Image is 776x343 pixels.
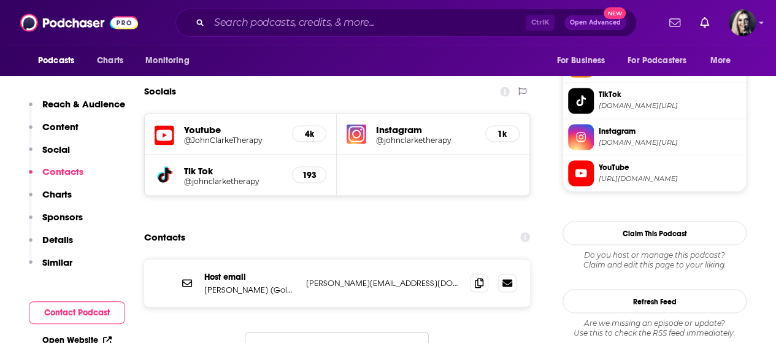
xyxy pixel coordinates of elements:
[145,52,189,69] span: Monitoring
[306,277,460,288] p: [PERSON_NAME][EMAIL_ADDRESS][DOMAIN_NAME]
[42,166,83,177] p: Contacts
[42,188,72,200] p: Charts
[175,9,637,37] div: Search podcasts, credits, & more...
[710,52,731,69] span: More
[29,144,70,166] button: Social
[702,49,747,72] button: open menu
[568,160,741,186] a: YouTube[URL][DOMAIN_NAME]
[29,211,83,234] button: Sponsors
[184,135,282,144] a: @JohnClarkeTherapy
[42,211,83,223] p: Sponsors
[42,234,73,245] p: Details
[604,7,626,19] span: New
[209,13,526,33] input: Search podcasts, credits, & more...
[97,52,123,69] span: Charts
[729,9,756,36] span: Logged in as candirose777
[564,15,626,30] button: Open AdvancedNew
[628,52,686,69] span: For Podcasters
[376,135,475,144] a: @johnclarketherapy
[137,49,205,72] button: open menu
[347,124,366,144] img: iconImage
[563,221,747,245] button: Claim This Podcast
[568,88,741,114] a: TikTok[DOMAIN_NAME][URL]
[599,161,741,172] span: YouTube
[563,250,747,269] div: Claim and edit this page to your liking.
[599,137,741,147] span: instagram.com/johnclarketherapy
[184,123,282,135] h5: Youtube
[204,271,296,282] p: Host email
[302,169,316,180] h5: 193
[664,12,685,33] a: Show notifications dropdown
[42,256,72,268] p: Similar
[29,234,73,256] button: Details
[302,128,316,139] h5: 4k
[563,250,747,260] span: Do you host or manage this podcast?
[29,166,83,188] button: Contacts
[144,80,176,103] h2: Socials
[29,188,72,211] button: Charts
[526,15,555,31] span: Ctrl K
[184,176,282,185] a: @johnclarketherapy
[38,52,74,69] span: Podcasts
[599,89,741,100] span: TikTok
[29,256,72,279] button: Similar
[20,11,138,34] img: Podchaser - Follow, Share and Rate Podcasts
[568,124,741,150] a: Instagram[DOMAIN_NAME][URL]
[42,98,125,110] p: Reach & Audience
[29,121,79,144] button: Content
[29,98,125,121] button: Reach & Audience
[620,49,704,72] button: open menu
[563,318,747,337] div: Are we missing an episode or update? Use this to check the RSS feed immediately.
[184,164,282,176] h5: Tik Tok
[570,20,621,26] span: Open Advanced
[729,9,756,36] img: User Profile
[89,49,131,72] a: Charts
[29,301,125,324] button: Contact Podcast
[204,284,296,295] p: [PERSON_NAME] (Going Inside: Healing Trauma from the Inside Out)
[548,49,620,72] button: open menu
[599,125,741,136] span: Instagram
[729,9,756,36] button: Show profile menu
[42,121,79,133] p: Content
[599,174,741,183] span: https://www.youtube.com/@JohnClarkeTherapy
[376,123,475,135] h5: Instagram
[42,144,70,155] p: Social
[29,49,90,72] button: open menu
[695,12,714,33] a: Show notifications dropdown
[496,128,509,139] h5: 1k
[563,289,747,313] button: Refresh Feed
[599,101,741,110] span: tiktok.com/@johnclarketherapy
[556,52,605,69] span: For Business
[144,225,185,249] h2: Contacts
